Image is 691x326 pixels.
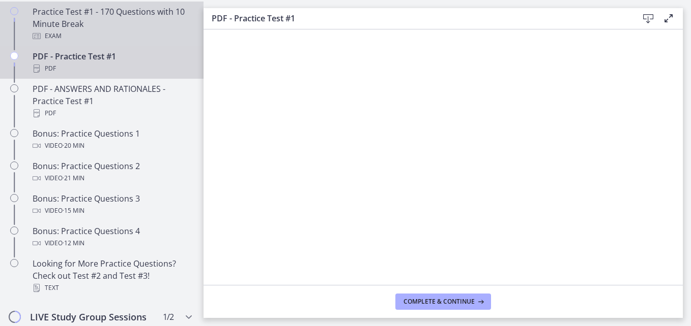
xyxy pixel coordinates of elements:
[33,160,191,184] div: Bonus: Practice Questions 2
[33,140,191,152] div: Video
[33,83,191,119] div: PDF - ANSWERS AND RATIONALES - Practice Test #1
[33,127,191,152] div: Bonus: Practice Questions 1
[33,192,191,217] div: Bonus: Practice Questions 3
[404,298,475,306] span: Complete & continue
[63,140,84,152] span: · 20 min
[30,311,154,323] h2: LIVE Study Group Sessions
[33,257,191,294] div: Looking for More Practice Questions? Check out Test #2 and Test #3!
[33,62,191,75] div: PDF
[163,311,174,323] span: 1 / 2
[33,237,191,249] div: Video
[212,12,622,24] h3: PDF - Practice Test #1
[33,30,191,42] div: Exam
[63,172,84,184] span: · 21 min
[63,205,84,217] span: · 15 min
[33,6,191,42] div: Practice Test #1 - 170 Questions with 10 Minute Break
[33,107,191,119] div: PDF
[33,225,191,249] div: Bonus: Practice Questions 4
[395,294,491,310] button: Complete & continue
[33,282,191,294] div: Text
[63,237,84,249] span: · 12 min
[33,50,191,75] div: PDF - Practice Test #1
[33,205,191,217] div: Video
[33,172,191,184] div: Video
